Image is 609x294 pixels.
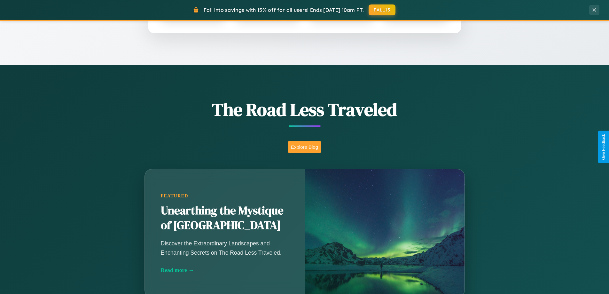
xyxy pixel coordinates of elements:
h2: Unearthing the Mystique of [GEOGRAPHIC_DATA] [161,203,289,233]
div: Featured [161,193,289,199]
div: Read more → [161,267,289,274]
span: Fall into savings with 15% off for all users! Ends [DATE] 10am PT. [204,7,364,13]
button: Explore Blog [288,141,321,153]
button: FALL15 [369,4,395,15]
p: Discover the Extraordinary Landscapes and Enchanting Secrets on The Road Less Traveled. [161,239,289,257]
h1: The Road Less Traveled [113,97,496,122]
div: Give Feedback [601,134,606,160]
